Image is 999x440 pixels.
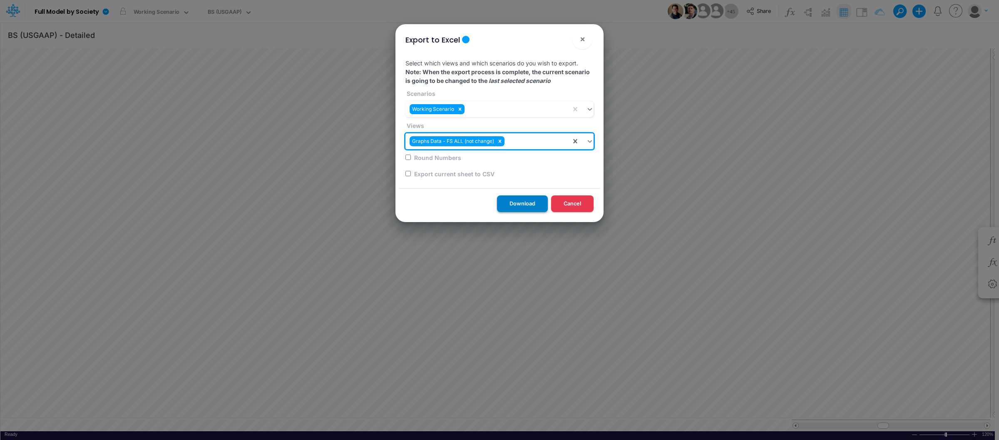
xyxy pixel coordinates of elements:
[410,136,495,146] div: Graphs Data - FS ALL (not change)
[413,170,495,178] label: Export current sheet to CSV
[405,34,460,45] div: Export to Excel
[551,195,594,212] button: Cancel
[489,77,551,84] em: last selected scenario
[572,29,592,49] button: Close
[497,195,548,212] button: Download
[405,68,590,84] strong: Note: When the export process is complete, the current scenario is going to be changed to the
[399,52,600,188] div: Select which views and which scenarios do you wish to export.
[580,34,585,44] span: ×
[413,153,461,162] label: Round Numbers
[405,121,424,130] label: Views
[405,89,435,98] label: Scenarios
[462,36,470,43] div: Tooltip anchor
[410,104,455,114] div: Working Scenario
